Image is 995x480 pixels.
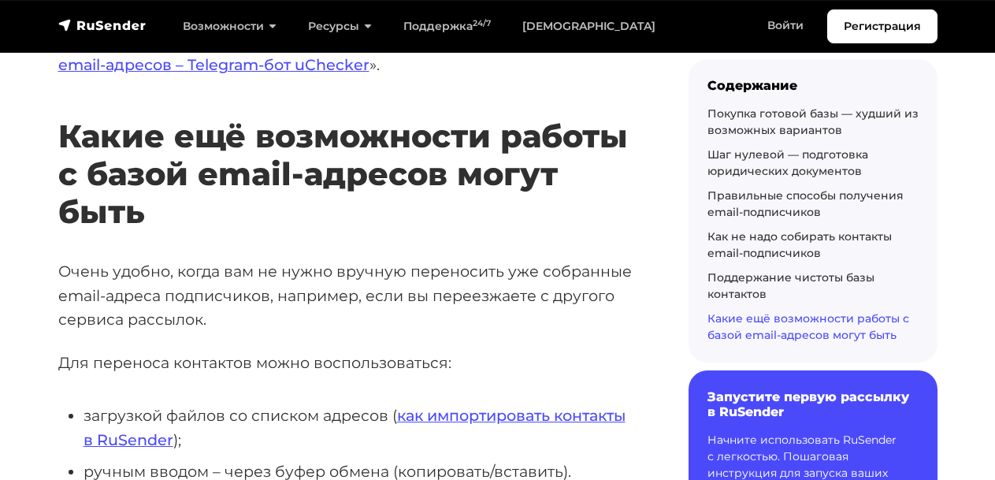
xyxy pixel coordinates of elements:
a: Покупка готовой базы — худший из возможных вариантов [707,106,919,137]
p: Для переноса контактов можно воспользоваться: [58,351,638,375]
a: Какие ещё возможности работы с базой email-адресов могут быть [707,311,909,342]
a: Как не надо собирать контакты email-подписчиков [707,229,892,260]
li: загрузкой файлов со списком адресов ( ); [84,404,638,452]
a: [DEMOGRAPHIC_DATA] [507,10,671,43]
h6: Запустите первую рассылку в RuSender [707,389,919,419]
sup: 24/7 [473,18,491,28]
div: Содержание [707,78,919,93]
p: Очень удобно, когда вам не нужно вручную переносить уже собранные email-адреса подписчиков, напри... [58,259,638,332]
a: Шаг нулевой — подготовка юридических документов [707,147,868,178]
a: Правильные способы получения email-подписчиков [707,188,904,219]
a: Ресурсы [292,10,388,43]
a: Поддержание чистоты базы контактов [707,270,874,301]
a: Регистрация [827,9,937,43]
a: как импортировать контакты в RuSender [84,406,626,449]
h2: Какие ещё возможности работы с базой email-адресов могут быть [58,71,638,231]
a: Войти [752,9,819,42]
img: RuSender [58,17,147,33]
a: Возможности [167,10,292,43]
a: Поддержка24/7 [388,10,507,43]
